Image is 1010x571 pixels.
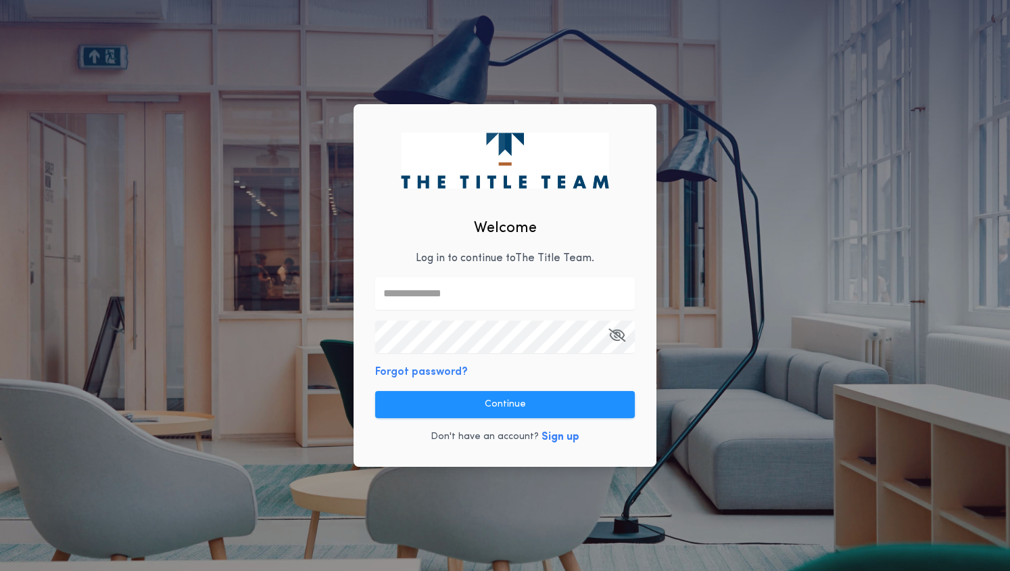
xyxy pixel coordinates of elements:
[401,133,608,188] img: logo
[375,364,468,380] button: Forgot password?
[542,429,579,445] button: Sign up
[375,391,635,418] button: Continue
[474,217,537,239] h2: Welcome
[431,430,539,444] p: Don't have an account?
[416,250,594,267] p: Log in to continue to The Title Team .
